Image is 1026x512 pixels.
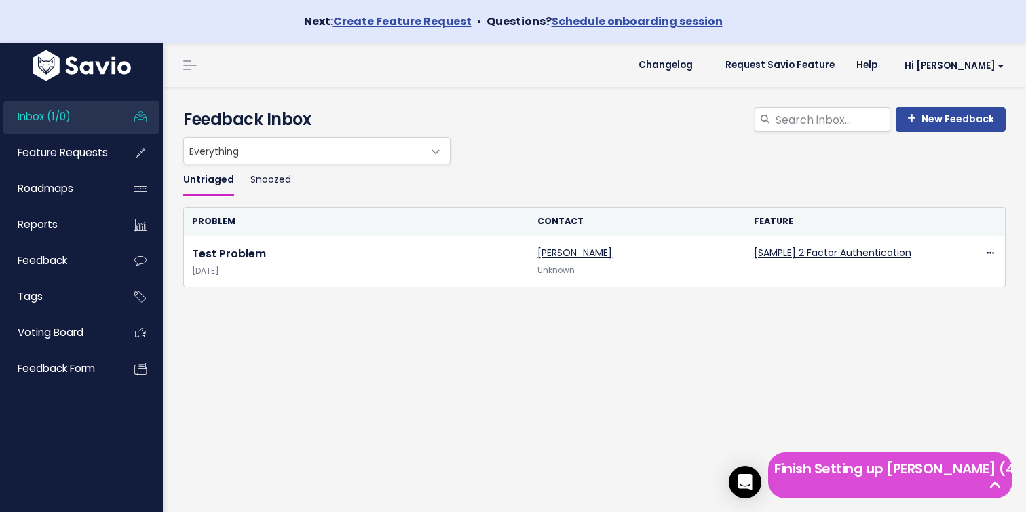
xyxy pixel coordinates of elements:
[896,107,1006,132] a: New Feedback
[18,325,83,340] span: Voting Board
[18,289,43,304] span: Tags
[845,55,888,75] a: Help
[746,208,962,236] th: Feature
[3,281,113,312] a: Tags
[18,361,95,376] span: Feedback form
[754,246,911,259] a: [SAMPLE] 2 Factor Authentication
[715,55,845,75] a: Request Savio Feature
[18,217,58,232] span: Reports
[905,60,1004,71] span: Hi [PERSON_NAME]
[192,246,266,261] a: Test Problem
[184,138,423,164] span: Everything
[18,109,71,124] span: Inbox (1/0)
[537,265,575,276] span: Unknown
[183,164,1006,196] ul: Filter feature requests
[29,50,134,81] img: logo-white.9d6f32f41409.svg
[3,353,113,384] a: Feedback form
[537,246,612,259] a: [PERSON_NAME]
[3,137,113,168] a: Feature Requests
[3,101,113,132] a: Inbox (1/0)
[184,208,529,236] th: Problem
[729,466,761,498] div: Open Intercom Messenger
[18,145,108,160] span: Feature Requests
[774,458,1006,479] h5: Finish Setting up [PERSON_NAME] (4 left)
[18,253,67,268] span: Feedback
[192,264,521,278] span: [DATE]
[487,14,723,29] strong: Questions?
[888,55,1015,76] a: Hi [PERSON_NAME]
[333,14,472,29] a: Create Feature Request
[529,208,745,236] th: Contact
[477,14,481,29] span: •
[552,14,723,29] a: Schedule onboarding session
[3,173,113,204] a: Roadmaps
[3,209,113,240] a: Reports
[183,164,234,196] a: Untriaged
[3,245,113,276] a: Feedback
[774,107,890,132] input: Search inbox...
[183,107,1006,132] h4: Feedback Inbox
[250,164,291,196] a: Snoozed
[183,137,451,164] span: Everything
[639,60,693,70] span: Changelog
[304,14,472,29] strong: Next:
[18,181,73,196] span: Roadmaps
[3,317,113,348] a: Voting Board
